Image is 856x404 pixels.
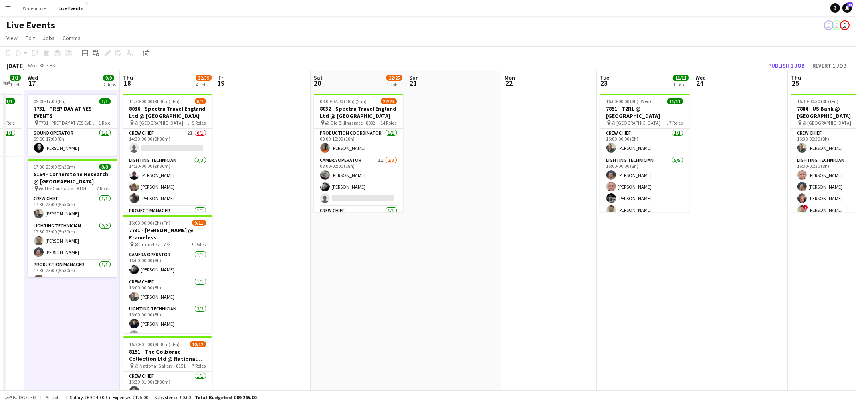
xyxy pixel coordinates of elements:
span: Fri [218,74,225,81]
h3: 8151 - The Golborne Collection Ltd @ National Gallery [123,348,212,362]
span: 22 [503,78,515,88]
span: 16:30-00:30 (8h) (Fri) [797,98,839,104]
app-card-role: Lighting Technician2/217:30-23:00 (5h30m)[PERSON_NAME][PERSON_NAME] [28,221,117,260]
app-card-role: Lighting Technician2/216:00-00:00 (8h)[PERSON_NAME][PERSON_NAME] [123,304,212,343]
h1: Live Events [6,19,55,31]
a: Jobs [40,33,58,43]
app-card-role: Production Coordinator1/108:00-18:00 (10h)[PERSON_NAME] [314,129,403,156]
app-card-role: Camera Operator1I2/308:00-02:00 (18h)[PERSON_NAME][PERSON_NAME] [314,156,403,206]
app-job-card: 09:00-17:00 (8h)1/17731 - PREP DAY AT YES EVENTS 7731 - PREP DAY AT YES EVENTS1 RoleSound Operato... [28,94,117,156]
span: @ [GEOGRAPHIC_DATA] - 7851 [612,120,670,126]
h3: 8164 - Cornerstone Research @ [GEOGRAPHIC_DATA] [28,171,117,185]
button: Warehouse [16,0,52,16]
app-card-role: Camera Operator1/116:00-00:00 (8h)[PERSON_NAME] [123,250,212,277]
span: All jobs [44,394,63,400]
span: 20 [313,78,323,88]
span: 17:30-23:00 (5h30m) [34,164,75,170]
app-job-card: 16:00-00:00 (8h) (Wed)11/117851 - T2RL @ [GEOGRAPHIC_DATA] @ [GEOGRAPHIC_DATA] - 78517 RolesCrew ... [600,94,690,212]
a: Comms [59,33,84,43]
span: 9 Roles [192,241,206,247]
span: 17 [26,78,38,88]
span: 16:00-00:00 (8h) (Fri) [129,220,171,226]
span: Wed [695,74,706,81]
app-card-role: Crew Chief2I0/114:30-00:00 (9h30m) [123,129,212,156]
app-job-card: 14:30-00:00 (9h30m) (Fri)6/78036 - Spectra Travel England Ltd @ [GEOGRAPHIC_DATA] @ [GEOGRAPHIC_D... [123,94,212,212]
h3: 7731 - [PERSON_NAME] @ Frameless [123,227,212,241]
span: 16:30-01:00 (8h30m) (Fri) [129,341,180,347]
a: 13 [842,3,852,13]
app-card-role: Project Manager1/1 [123,206,212,233]
div: Salary £69 140.00 + Expenses £125.00 + Subsistence £0.00 = [70,394,256,400]
span: ! [803,205,808,210]
span: 9/9 [103,75,114,81]
div: 2 Jobs [103,82,116,88]
span: 21 [408,78,419,88]
span: 11/11 [673,75,689,81]
span: Mon [505,74,515,81]
div: BST [50,62,57,68]
div: 16:00-00:00 (8h) (Fri)9/117731 - [PERSON_NAME] @ Frameless @ Frameless - 77319 RolesCamera Operat... [123,215,212,333]
span: 1/1 [99,98,111,104]
span: Total Budgeted £69 265.00 [195,394,256,400]
span: 08:00-02:00 (18h) (Sun) [320,98,367,104]
h3: 8036 - Spectra Travel England Ltd @ [GEOGRAPHIC_DATA] [123,105,212,119]
span: 25 [790,78,801,88]
button: Publish 1 job [765,60,808,71]
span: 6/7 [195,98,206,104]
div: 4 Jobs [196,82,211,88]
span: 1/1 [4,98,15,104]
span: Edit [26,34,35,42]
span: 32/39 [196,75,212,81]
app-job-card: 17:30-23:00 (5h30m)8/88164 - Cornerstone Research @ [GEOGRAPHIC_DATA] @ The Courtauld - 81647 Rol... [28,159,117,277]
a: Edit [22,33,38,43]
app-card-role: Production Manager1/117:30-23:00 (5h30m)[PERSON_NAME] [28,260,117,287]
span: 14:30-00:00 (9h30m) (Fri) [129,98,180,104]
div: 1 Job [387,82,402,88]
span: Jobs [43,34,55,42]
span: 7 Roles [97,185,111,191]
span: 22/25 [381,98,397,104]
span: Tue [600,74,609,81]
span: Wed [28,74,38,81]
h3: 7851 - T2RL @ [GEOGRAPHIC_DATA] [600,105,690,119]
span: @ National Gallery - 8151 [135,363,186,369]
button: Live Events [52,0,90,16]
span: 16:00-00:00 (8h) (Wed) [606,98,652,104]
h3: 8032 - Spectra Travel England Ltd @ [GEOGRAPHIC_DATA] [314,105,403,119]
div: 1 Job [10,82,20,88]
span: @ [GEOGRAPHIC_DATA] - 8036 [135,120,192,126]
span: 23 [599,78,609,88]
span: 7 Roles [192,363,206,369]
span: 09:00-17:00 (8h) [34,98,66,104]
span: 10/12 [190,341,206,347]
span: Comms [63,34,81,42]
span: 5 Roles [192,120,206,126]
span: @ Old Billingsgate - 8032 [325,120,376,126]
span: 22/25 [386,75,402,81]
app-card-role: Sound Operator1/109:00-17:00 (8h)[PERSON_NAME] [28,129,117,156]
app-card-role: Crew Chief1/116:00-00:00 (8h)[PERSON_NAME] [123,277,212,304]
app-user-avatar: Ollie Rolfe [832,20,842,30]
a: View [3,33,21,43]
span: Sun [409,74,419,81]
span: Thu [791,74,801,81]
app-card-role: Crew Chief1/116:00-00:00 (8h)[PERSON_NAME] [600,129,690,156]
span: 8/8 [99,164,111,170]
app-card-role: Lighting Technician5/516:00-00:00 (8h)[PERSON_NAME][PERSON_NAME][PERSON_NAME][PERSON_NAME] [600,156,690,229]
app-job-card: 08:00-02:00 (18h) (Sun)22/258032 - Spectra Travel England Ltd @ [GEOGRAPHIC_DATA] @ Old Billingsg... [314,94,403,212]
span: Budgeted [13,395,36,400]
span: 1/1 [10,75,21,81]
span: 7731 - PREP DAY AT YES EVENTS [39,120,99,126]
span: 1 Role [4,120,15,126]
span: 18 [122,78,133,88]
app-card-role: Lighting Technician3/314:30-00:00 (9h30m)[PERSON_NAME][PERSON_NAME][PERSON_NAME] [123,156,212,206]
button: Budgeted [4,393,37,402]
button: Revert 1 job [809,60,850,71]
app-card-role: Crew Chief1/1 [314,206,403,233]
span: 19 [217,78,225,88]
span: 1 Role [99,120,111,126]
